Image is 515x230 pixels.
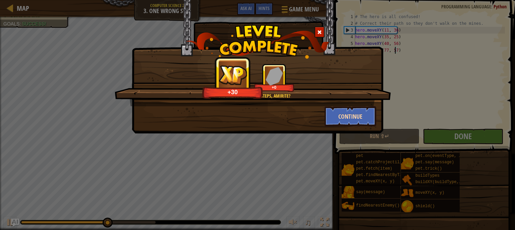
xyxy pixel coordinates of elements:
[266,67,283,85] img: reward_icon_gems.png
[204,88,261,96] div: +30
[255,85,293,90] div: +0
[186,25,330,59] img: level_complete.png
[325,106,377,126] button: Continue
[147,93,358,99] div: More like four wrong steps, amirite?
[219,65,247,85] img: reward_icon_xp.png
